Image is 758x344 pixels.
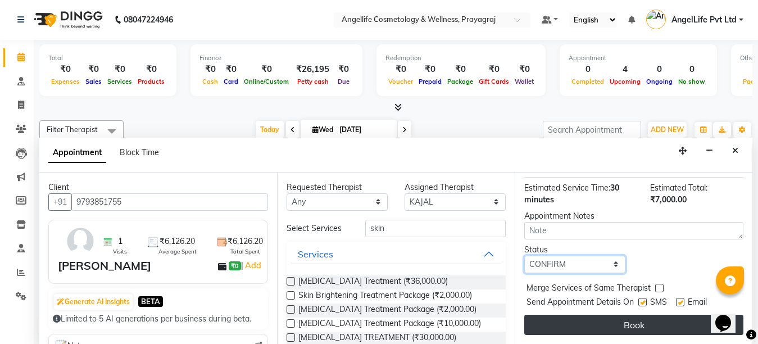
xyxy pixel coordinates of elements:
[291,244,501,264] button: Services
[229,261,240,270] span: ₹0
[256,121,284,138] span: Today
[105,63,135,76] div: ₹0
[385,53,537,63] div: Redemption
[221,78,241,85] span: Card
[643,63,675,76] div: 0
[650,296,667,310] span: SMS
[688,296,707,310] span: Email
[243,259,263,272] a: Add
[336,121,392,138] input: 2025-09-03
[569,78,607,85] span: Completed
[124,4,173,35] b: 08047224946
[135,63,167,76] div: ₹0
[524,183,610,193] span: Estimated Service Time:
[416,78,444,85] span: Prepaid
[385,78,416,85] span: Voucher
[83,78,105,85] span: Sales
[199,78,221,85] span: Cash
[512,63,537,76] div: ₹0
[416,63,444,76] div: ₹0
[524,183,619,205] span: 30 minutes
[241,259,263,272] span: |
[228,236,263,247] span: ₹6,126.20
[569,53,708,63] div: Appointment
[48,193,72,211] button: +91
[47,125,98,134] span: Filter Therapist
[48,63,83,76] div: ₹0
[711,299,747,333] iframe: chat widget
[335,78,352,85] span: Due
[48,143,106,163] span: Appointment
[671,14,737,26] span: AngelLife Pvt Ltd
[113,247,127,256] span: Visits
[53,313,264,325] div: Limited to 5 AI generations per business during beta.
[83,63,105,76] div: ₹0
[298,247,333,261] div: Services
[58,257,151,274] div: [PERSON_NAME]
[569,63,607,76] div: 0
[278,223,357,234] div: Select Services
[524,244,625,256] div: Status
[48,53,167,63] div: Total
[651,125,684,134] span: ADD NEW
[385,63,416,76] div: ₹0
[298,304,476,318] span: [MEDICAL_DATA] Treatment Package (₹2,000.00)
[54,294,133,310] button: Generate AI Insights
[298,275,448,289] span: [MEDICAL_DATA] Treatment (₹36,000.00)
[648,122,687,138] button: ADD NEW
[524,210,743,222] div: Appointment Notes
[607,78,643,85] span: Upcoming
[287,182,388,193] div: Requested Therapist
[643,78,675,85] span: Ongoing
[241,78,292,85] span: Online/Custom
[298,318,481,332] span: [MEDICAL_DATA] Treatment Package (₹10,000.00)
[727,142,743,160] button: Close
[607,63,643,76] div: 4
[29,4,106,35] img: logo
[365,220,506,237] input: Search by service name
[444,63,476,76] div: ₹0
[310,125,336,134] span: Wed
[160,236,195,247] span: ₹6,126.20
[524,315,743,335] button: Book
[135,78,167,85] span: Products
[48,182,268,193] div: Client
[138,296,163,307] span: BETA
[675,63,708,76] div: 0
[650,183,707,193] span: Estimated Total:
[221,63,241,76] div: ₹0
[476,63,512,76] div: ₹0
[199,63,221,76] div: ₹0
[298,289,472,304] span: Skin Brightening Treatment Package (₹2,000.00)
[444,78,476,85] span: Package
[292,63,334,76] div: ₹26,195
[675,78,708,85] span: No show
[526,296,634,310] span: Send Appointment Details On
[650,194,687,205] span: ₹7,000.00
[120,147,159,157] span: Block Time
[646,10,666,29] img: AngelLife Pvt Ltd
[71,193,268,211] input: Search by Name/Mobile/Email/Code
[105,78,135,85] span: Services
[476,78,512,85] span: Gift Cards
[230,247,260,256] span: Total Spent
[543,121,641,138] input: Search Appointment
[241,63,292,76] div: ₹0
[405,182,506,193] div: Assigned Therapist
[158,247,197,256] span: Average Spent
[512,78,537,85] span: Wallet
[48,78,83,85] span: Expenses
[334,63,353,76] div: ₹0
[64,225,97,257] img: avatar
[199,53,353,63] div: Finance
[294,78,332,85] span: Petty cash
[526,282,651,296] span: Merge Services of Same Therapist
[118,236,122,247] span: 1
